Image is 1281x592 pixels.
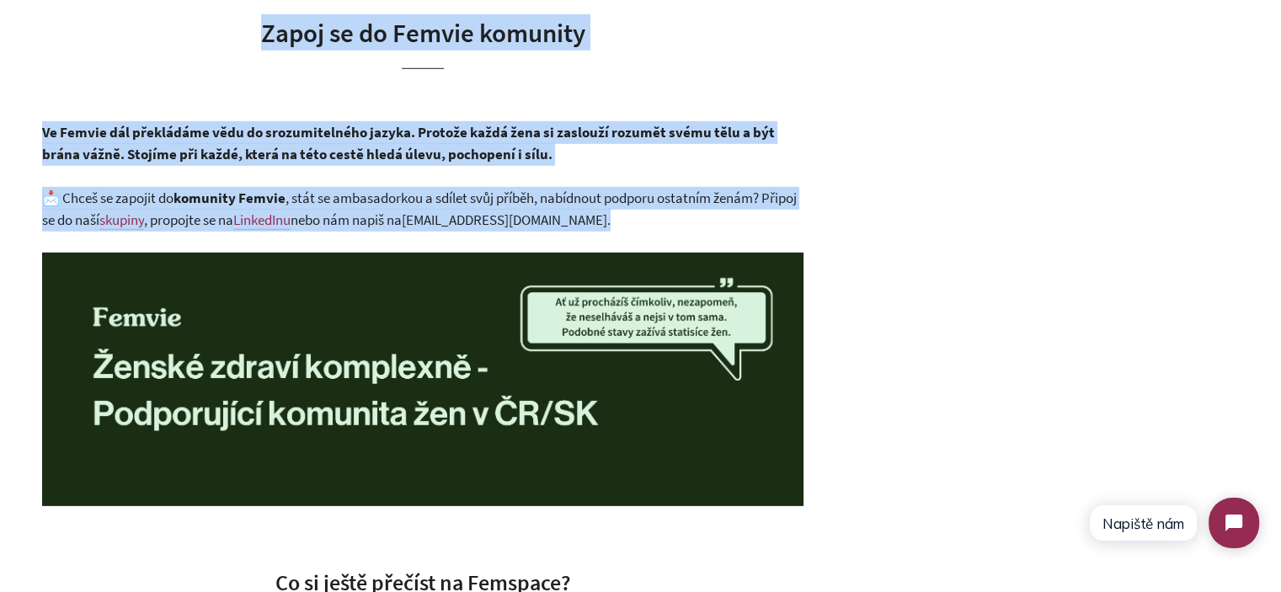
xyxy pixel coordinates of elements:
span: . [607,211,611,229]
span: 📩 Chceš se zapojit do , stát se ambasadorkou a sdílet svůj příběh, nabídnout podporu ostatním žen... [42,189,797,230]
strong: komunity Femvie [173,189,286,207]
a: Facebook group ženské zdraví [42,492,803,510]
strong: Ve Femvie dál překládáme vědu do srozumitelného jazyka. Protože každá žena si zaslouží rozumět sv... [42,123,775,164]
span: Zapoj se do Femvie komunity [261,16,585,49]
a: LinkedInu [233,211,291,230]
span: [EMAIL_ADDRESS][DOMAIN_NAME] [402,211,607,229]
iframe: Tidio Chat [1074,483,1273,563]
a: skupiny [99,211,144,230]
